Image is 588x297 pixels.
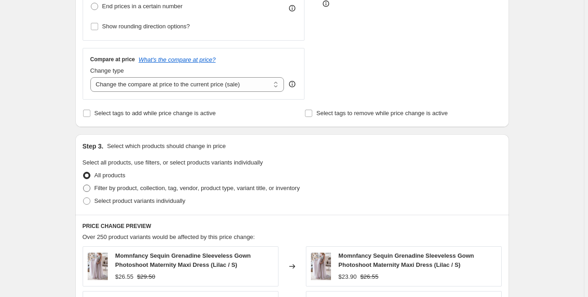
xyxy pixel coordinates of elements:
span: Momnfancy Sequin Grenadine Sleeveless Gown Photoshoot Maternity Maxi Dress (Lilac / S) [115,252,251,268]
span: Select all products, use filters, or select products variants individually [83,159,263,166]
button: What's the compare at price? [139,56,216,63]
span: Change type [90,67,124,74]
div: $26.55 [115,272,133,281]
img: 10107522540-1_80x.jpg [311,253,331,280]
h6: PRICE CHANGE PREVIEW [83,223,502,230]
span: Momnfancy Sequin Grenadine Sleeveless Gown Photoshoot Maternity Maxi Dress (Lilac / S) [338,252,474,268]
strike: $29.50 [137,272,155,281]
span: Over 250 product variants would be affected by this price change: [83,233,255,240]
h3: Compare at price [90,56,135,63]
div: $23.90 [338,272,357,281]
span: Select product variants individually [94,197,185,204]
h2: Step 3. [83,142,104,151]
div: help [288,80,297,89]
strike: $26.55 [360,272,378,281]
span: All products [94,172,126,179]
img: 10107522540-1_80x.jpg [88,253,108,280]
span: Select tags to remove while price change is active [316,110,448,117]
span: Select tags to add while price change is active [94,110,216,117]
span: End prices in a certain number [102,3,183,10]
span: Show rounding direction options? [102,23,190,30]
span: Filter by product, collection, tag, vendor, product type, variant title, or inventory [94,185,300,191]
p: Select which products should change in price [107,142,226,151]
